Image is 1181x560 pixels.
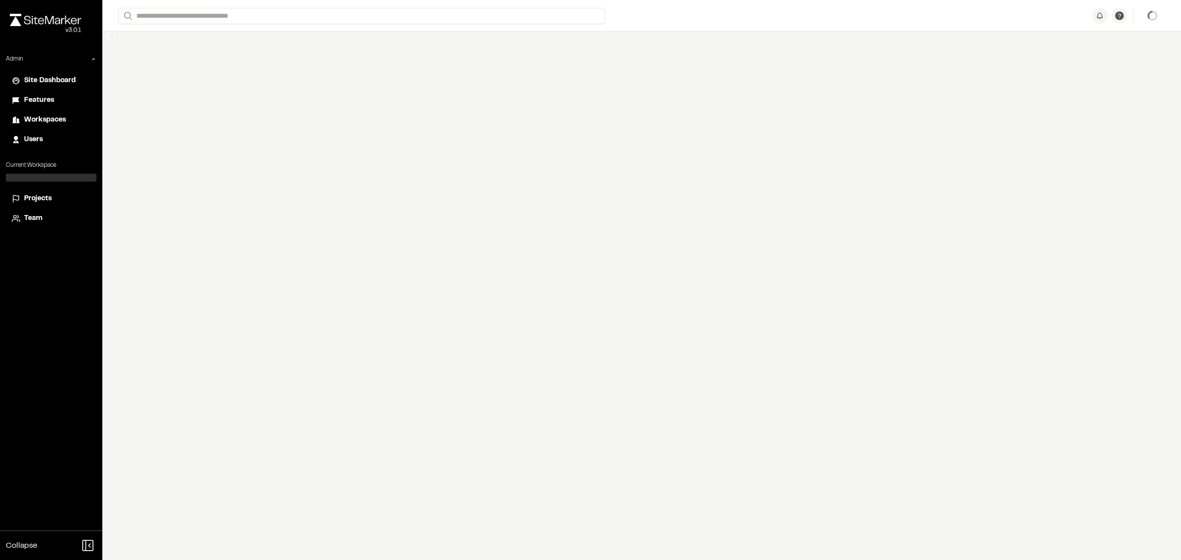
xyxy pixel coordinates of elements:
[24,115,66,125] span: Workspaces
[10,14,81,26] img: rebrand.png
[24,193,52,204] span: Projects
[6,540,37,552] span: Collapse
[6,55,23,63] p: Admin
[24,75,76,86] span: Site Dashboard
[12,193,91,204] a: Projects
[6,161,96,170] p: Current Workspace
[24,95,54,106] span: Features
[24,134,43,145] span: Users
[12,95,91,106] a: Features
[12,134,91,145] a: Users
[24,213,42,224] span: Team
[12,115,91,125] a: Workspaces
[10,26,81,35] div: Oh geez...please don't...
[12,213,91,224] a: Team
[12,75,91,86] a: Site Dashboard
[118,8,136,24] button: Search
